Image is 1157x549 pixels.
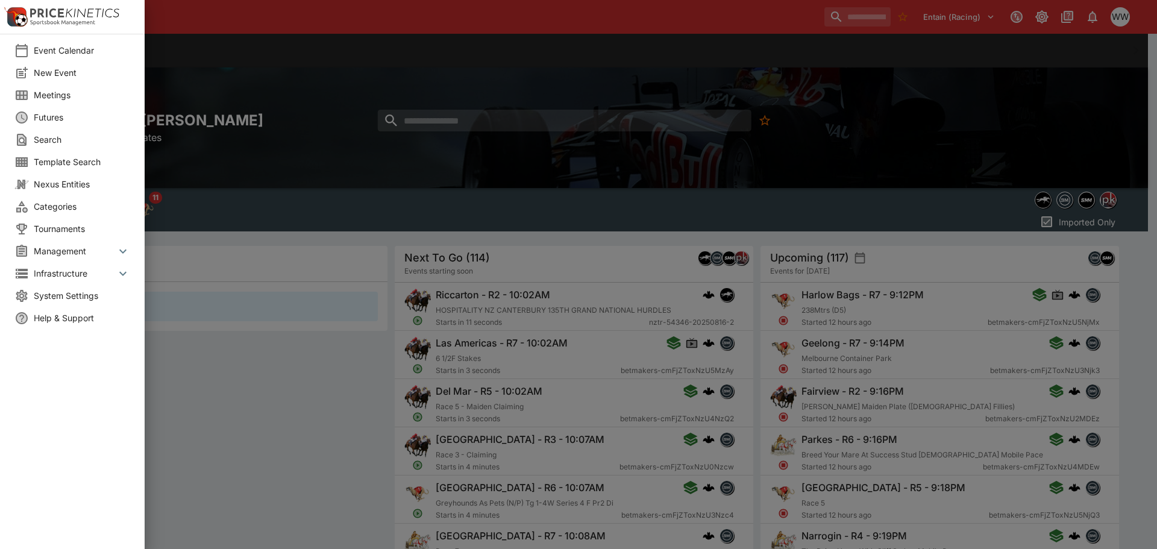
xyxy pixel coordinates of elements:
[34,44,130,57] span: Event Calendar
[34,222,130,235] span: Tournaments
[34,111,130,124] span: Futures
[4,5,28,29] img: PriceKinetics Logo
[34,66,130,79] span: New Event
[34,155,130,168] span: Template Search
[30,8,119,17] img: PriceKinetics
[30,20,95,25] img: Sportsbook Management
[34,200,130,213] span: Categories
[34,133,130,146] span: Search
[34,178,130,190] span: Nexus Entities
[34,89,130,101] span: Meetings
[34,289,130,302] span: System Settings
[34,312,130,324] span: Help & Support
[34,245,116,257] span: Management
[34,267,116,280] span: Infrastructure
